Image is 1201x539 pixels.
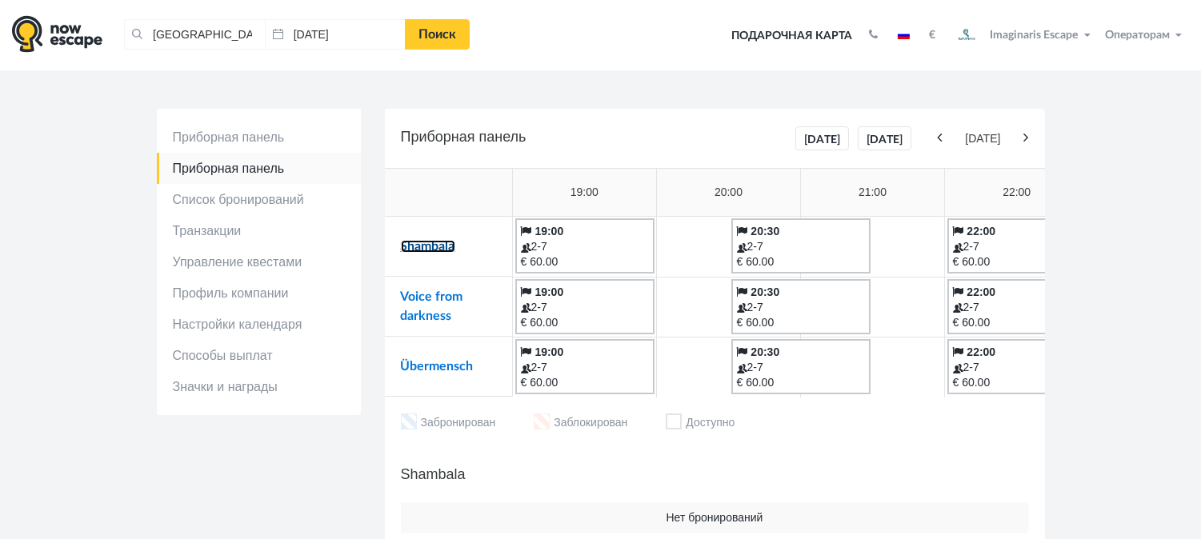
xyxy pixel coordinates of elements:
strong: € [929,30,935,41]
a: 19:00 2-7 € 60.00 [515,279,655,334]
a: 22:00 2-7 € 60.00 [947,279,1087,334]
a: Список бронирований [157,184,361,215]
h5: Shambala [401,462,1029,486]
a: Настройки календаря [157,309,361,340]
span: [DATE] [946,131,1019,146]
b: 19:00 [534,225,563,238]
div: € 60.00 [521,254,649,269]
b: 22:00 [967,285,995,298]
div: 2-7 [953,239,1081,254]
a: 20:30 2-7 € 60.00 [731,279,871,334]
div: 2-7 [521,300,649,315]
a: Приборная панель [157,122,361,153]
span: Imaginaris Escape [991,26,1079,41]
b: 19:00 [534,285,563,298]
a: Подарочная карта [726,18,858,54]
b: 20:30 [751,225,779,238]
a: 20:30 2-7 € 60.00 [731,218,871,273]
div: € 60.00 [953,315,1081,330]
a: Übermensch [401,360,474,373]
a: Способы выплат [157,340,361,371]
b: 20:30 [751,345,779,358]
div: 2-7 [521,360,649,375]
li: Доступно [666,413,735,433]
h5: Приборная панель [401,125,1029,152]
td: 22:00 [945,169,1089,217]
b: 22:00 [967,225,995,238]
a: 20:30 2-7 € 60.00 [731,339,871,394]
div: 2-7 [521,239,649,254]
a: [DATE] [795,126,849,150]
input: Город или название квеста [124,19,265,50]
div: € 60.00 [737,315,865,330]
li: Заблокирован [534,413,627,433]
a: Shambala [401,240,455,253]
a: 22:00 2-7 € 60.00 [947,218,1087,273]
div: 2-7 [737,239,865,254]
div: € 60.00 [737,254,865,269]
b: 22:00 [967,345,995,358]
a: Транзакции [157,215,361,246]
div: 2-7 [737,360,865,375]
div: 2-7 [737,300,865,315]
a: Поиск [405,19,470,50]
div: 2-7 [953,300,1081,315]
li: Забронирован [401,413,496,433]
a: Управление квестами [157,246,361,277]
a: Профиль компании [157,277,361,309]
b: 20:30 [751,285,779,298]
a: [DATE] [858,126,911,150]
td: Нет бронирований [401,502,1029,533]
a: Значки и награды [157,371,361,402]
a: Приборная панель [157,153,361,184]
button: Imaginaris Escape [947,19,1098,51]
div: € 60.00 [953,375,1081,390]
div: € 60.00 [521,315,649,330]
img: logo [12,15,102,53]
a: 19:00 2-7 € 60.00 [515,339,655,394]
div: € 60.00 [737,375,865,390]
b: 19:00 [534,345,563,358]
span: Операторам [1105,30,1170,41]
div: 2-7 [953,360,1081,375]
img: ru.jpg [898,31,910,39]
div: € 60.00 [521,375,649,390]
a: 19:00 2-7 € 60.00 [515,218,655,273]
div: € 60.00 [953,254,1081,269]
button: Операторам [1101,27,1189,43]
a: Voice from darkness [401,290,463,322]
a: 22:00 2-7 € 60.00 [947,339,1087,394]
button: € [921,27,943,43]
input: Дата [265,19,406,50]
